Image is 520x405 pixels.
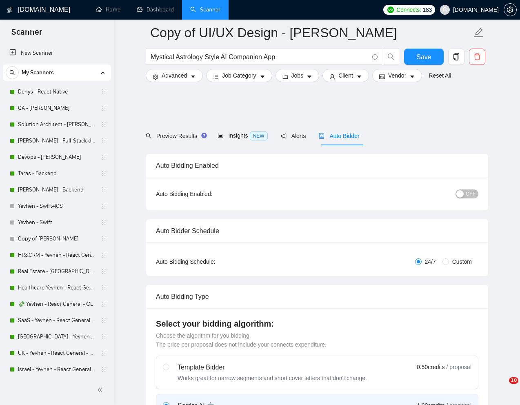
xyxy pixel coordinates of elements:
span: holder [100,317,107,324]
a: homeHome [96,6,120,13]
span: search [383,53,399,60]
span: Jobs [291,71,304,80]
li: New Scanner [3,45,111,61]
span: 24/7 [422,257,439,266]
button: settingAdvancedcaret-down [146,69,203,82]
button: barsJob Categorycaret-down [206,69,272,82]
span: NEW [250,131,268,140]
span: setting [153,73,158,80]
div: Auto Bidding Schedule: [156,257,263,266]
div: Works great for narrow segments and short cover letters that don't change. [178,374,367,382]
span: Client [338,71,353,80]
span: 0.50 credits [417,363,444,372]
span: user [442,7,448,13]
span: info-circle [372,54,378,60]
span: edit [473,27,484,38]
a: 💸 Yevhen - React General - СL [18,296,96,312]
input: Scanner name... [150,22,472,43]
span: / proposal [447,363,471,371]
span: 183 [423,5,432,14]
span: holder [100,154,107,160]
span: Vendor [388,71,406,80]
div: Auto Bidder Schedule [156,219,478,243]
span: double-left [97,386,105,394]
a: [PERSON_NAME] - Full-Stack dev [18,133,96,149]
span: copy [449,53,464,60]
span: holder [100,187,107,193]
span: holder [100,350,107,356]
span: holder [100,105,107,111]
span: area-chart [218,133,223,138]
span: holder [100,301,107,307]
span: caret-down [260,73,265,80]
button: folderJobscaret-down [276,69,320,82]
button: copy [448,49,464,65]
span: user [329,73,335,80]
span: holder [100,334,107,340]
a: Israel - Yevhen - React General - СL [18,361,96,378]
span: search [146,133,151,139]
a: dashboardDashboard [137,6,174,13]
span: robot [319,133,324,139]
a: Reset All [429,71,451,80]
span: idcard [379,73,385,80]
span: holder [100,203,107,209]
a: HR&CRM - Yevhen - React General - СL [18,247,96,263]
span: holder [100,89,107,95]
a: Devops - [PERSON_NAME] [18,149,96,165]
div: Auto Bidding Enabled: [156,189,263,198]
img: logo [7,4,13,17]
span: holder [100,268,107,275]
span: notification [281,133,287,139]
span: delete [469,53,485,60]
span: Scanner [5,26,49,43]
span: Advanced [162,71,187,80]
a: Yevhen - Swift+iOS [18,198,96,214]
a: Taras - Backend [18,165,96,182]
span: holder [100,138,107,144]
span: Preview Results [146,133,204,139]
div: Auto Bidding Type [156,285,478,308]
span: bars [213,73,219,80]
span: holder [100,366,107,373]
span: My Scanners [22,65,54,81]
span: Connects: [396,5,421,14]
a: UK - Yevhen - React General - СL [18,345,96,361]
input: Search Freelance Jobs... [151,52,369,62]
button: search [6,66,19,79]
a: setting [504,7,517,13]
span: caret-down [409,73,415,80]
a: [PERSON_NAME] - Backend [18,182,96,198]
button: idcardVendorcaret-down [372,69,422,82]
span: folder [282,73,288,80]
span: 10 [509,377,518,384]
a: Real Estate - [GEOGRAPHIC_DATA] - React General - СL [18,263,96,280]
a: Solution Architect - [PERSON_NAME] [18,116,96,133]
span: Custom [449,257,475,266]
a: Copy of [PERSON_NAME] [18,231,96,247]
button: Save [404,49,444,65]
a: QA - [PERSON_NAME] [18,100,96,116]
span: caret-down [307,73,312,80]
div: Template Bidder [178,363,367,372]
span: holder [100,236,107,242]
span: caret-down [190,73,196,80]
button: search [383,49,399,65]
h4: Select your bidding algorithm: [156,318,478,329]
span: holder [100,285,107,291]
span: OFF [466,189,476,198]
span: Alerts [281,133,306,139]
a: New Scanner [9,45,104,61]
div: Auto Bidding Enabled [156,154,478,177]
button: delete [469,49,485,65]
span: Insights [218,132,267,139]
a: SaaS - Yevhen - React General - СL [18,312,96,329]
span: holder [100,170,107,177]
span: holder [100,252,107,258]
a: Healthcare Yevhen - React General - СL [18,280,96,296]
button: setting [504,3,517,16]
span: Auto Bidder [319,133,359,139]
iframe: Intercom live chat [492,377,512,397]
span: search [6,70,18,76]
